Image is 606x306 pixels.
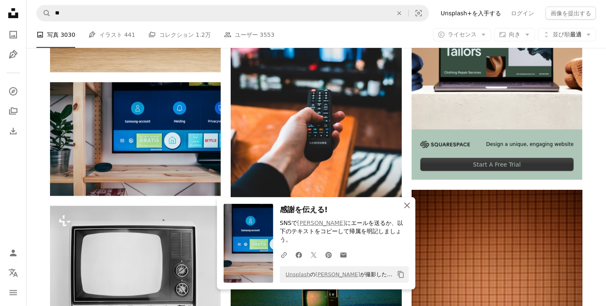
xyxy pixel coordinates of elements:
a: イラスト [5,46,21,63]
a: [PERSON_NAME] [315,271,360,277]
h3: 感謝を伝える! [280,204,409,216]
span: 1.2万 [196,30,211,39]
span: 最適 [553,31,582,39]
a: Eメールでシェアする [336,246,351,263]
span: Design a unique, engaging website [486,141,574,148]
span: ライセンス [448,31,477,38]
button: ビジュアル検索 [409,5,429,21]
a: イラスト 441 [88,22,135,48]
a: コレクション 1.2万 [148,22,211,48]
img: file-1705255347840-230a6ab5bca9image [420,141,470,148]
span: の が撮影した写真 [282,268,394,281]
a: ユーザー 3553 [224,22,274,48]
a: Twitterでシェアする [306,246,321,263]
img: 茶色の木製テレビラックに黒いフラットスクリーンテレビ [50,82,221,196]
a: ログイン [506,7,539,20]
button: 並び順最適 [538,28,596,41]
span: 向き [509,31,520,38]
a: Unsplash [286,271,310,277]
a: [PERSON_NAME] [297,220,345,226]
span: 並び順 [553,31,570,38]
a: 探す [5,83,21,100]
button: 全てクリア [390,5,408,21]
a: Unsplash+を入手する [436,7,506,20]
a: 古いテレビの白黒写真 [50,268,221,275]
span: 3553 [260,30,274,39]
a: 黒いリモコンを持っている人 [231,83,401,90]
button: クリップボードにコピーする [394,268,408,282]
a: 写真 [5,26,21,43]
button: メニュー [5,284,21,301]
button: 向き [494,28,535,41]
a: コレクション [5,103,21,120]
button: 画像を提出する [546,7,596,20]
button: 言語 [5,265,21,281]
span: 441 [124,30,136,39]
button: Unsplashで検索する [37,5,51,21]
a: 茶色の木製テレビラックに黒いフラットスクリーンテレビ [50,135,221,143]
a: Facebookでシェアする [291,246,306,263]
form: サイト内でビジュアルを探す [36,5,429,22]
a: ログイン / 登録する [5,245,21,261]
a: ダウンロード履歴 [5,123,21,139]
a: Pinterestでシェアする [321,246,336,263]
button: ライセンス [433,28,491,41]
p: SNSで にエールを送るか、以下のテキストをコピーして帰属を明記しましょう。 [280,219,409,244]
div: Start A Free Trial [420,158,574,171]
a: ホーム — Unsplash [5,5,21,23]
